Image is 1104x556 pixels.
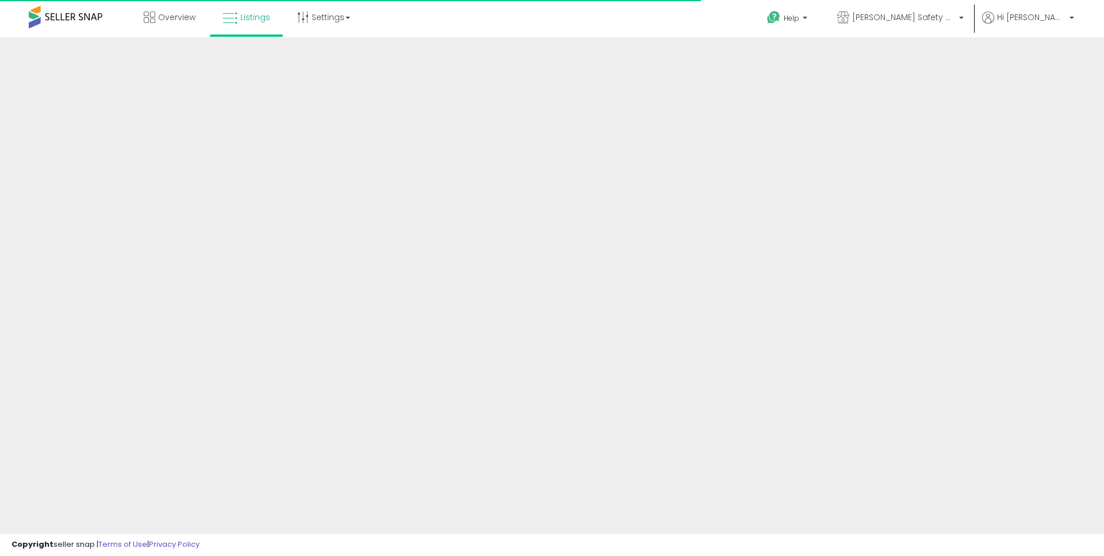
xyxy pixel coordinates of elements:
span: Overview [158,11,195,23]
span: Hi [PERSON_NAME] [997,11,1066,23]
span: Help [784,13,799,23]
i: Get Help [766,10,781,25]
a: Help [758,2,819,37]
span: [PERSON_NAME] Safety & Supply [852,11,956,23]
span: Listings [240,11,270,23]
a: Hi [PERSON_NAME] [982,11,1074,37]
